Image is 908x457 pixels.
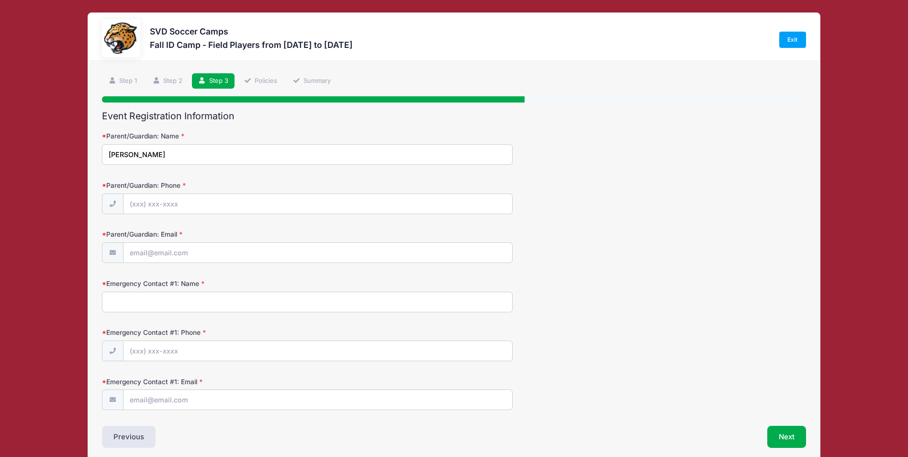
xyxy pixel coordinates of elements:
button: Next [767,426,806,448]
input: (xxx) xxx-xxxx [123,341,513,361]
button: Previous [102,426,156,448]
a: Step 2 [146,73,189,89]
label: Emergency Contact #1: Name [102,279,336,288]
h3: SVD Soccer Camps [150,26,353,36]
label: Parent/Guardian: Name [102,131,336,141]
a: Summary [286,73,337,89]
label: Emergency Contact #1: Phone [102,328,336,337]
h2: Event Registration Information [102,111,806,122]
a: Step 3 [192,73,235,89]
input: email@email.com [123,389,513,410]
label: Emergency Contact #1: Email [102,377,336,387]
h3: Fall ID Camp - Field Players from [DATE] to [DATE] [150,40,353,50]
label: Parent/Guardian: Phone [102,181,336,190]
a: Policies [237,73,283,89]
a: Step 1 [102,73,143,89]
input: email@email.com [123,242,513,263]
label: Parent/Guardian: Email [102,229,336,239]
input: (xxx) xxx-xxxx [123,194,513,214]
a: Exit [779,32,806,48]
